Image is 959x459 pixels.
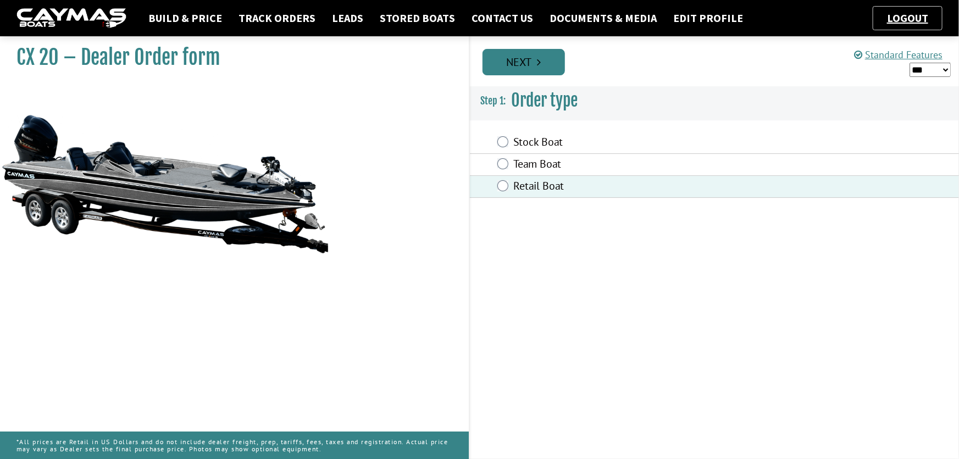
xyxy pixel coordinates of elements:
label: Team Boat [514,157,781,173]
a: Stored Boats [374,11,461,25]
p: *All prices are Retail in US Dollars and do not include dealer freight, prep, tariffs, fees, taxe... [16,433,452,458]
a: Next [483,49,565,75]
h1: CX 20 – Dealer Order form [16,45,441,70]
label: Retail Boat [514,179,781,195]
img: caymas-dealer-connect-2ed40d3bc7270c1d8d7ffb4b79bf05adc795679939227970def78ec6f6c03838.gif [16,8,126,29]
label: Stock Boat [514,135,781,151]
a: Build & Price [143,11,228,25]
a: Logout [882,11,934,25]
a: Leads [326,11,369,25]
a: Track Orders [233,11,321,25]
a: Standard Features [854,48,943,61]
a: Edit Profile [668,11,749,25]
a: Documents & Media [544,11,662,25]
a: Contact Us [466,11,539,25]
